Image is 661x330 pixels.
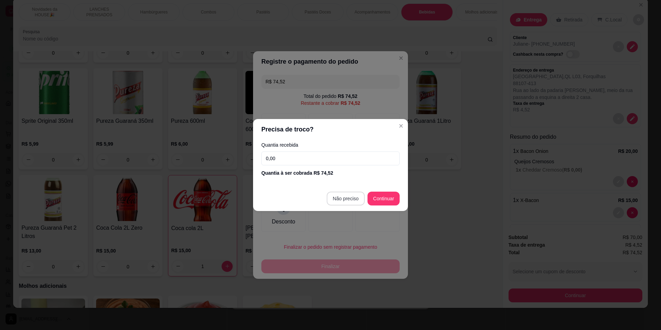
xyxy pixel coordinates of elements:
button: Close [395,120,407,131]
button: Não preciso [327,192,365,205]
header: Precisa de troco? [253,119,408,140]
label: Quantia recebida [261,143,400,147]
div: Quantia à ser cobrada R$ 74,52 [261,169,400,176]
button: Continuar [367,192,400,205]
